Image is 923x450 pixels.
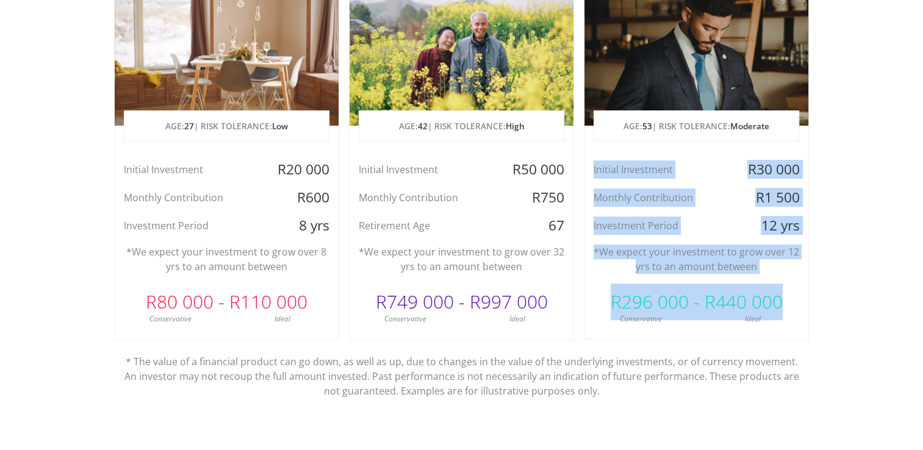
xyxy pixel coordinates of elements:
[697,313,809,324] div: Ideal
[350,284,573,320] div: R749 000 - R997 000
[734,160,808,179] div: R30 000
[584,313,697,324] div: Conservative
[124,245,329,274] p: *We expect your investment to grow over 8 yrs to an amount between
[350,188,499,207] div: Monthly Contribution
[124,111,329,141] p: AGE: | RISK TOLERANCE:
[584,160,734,179] div: Initial Investment
[123,340,800,398] p: * The value of a financial product can go down, as well as up, due to changes in the value of the...
[115,188,264,207] div: Monthly Contribution
[226,313,339,324] div: Ideal
[359,245,564,274] p: *We expect your investment to grow over 32 yrs to an amount between
[115,313,227,324] div: Conservative
[264,160,338,179] div: R20 000
[730,120,769,132] span: Moderate
[264,188,338,207] div: R600
[505,120,524,132] span: High
[584,284,808,320] div: R296 000 - R440 000
[264,216,338,235] div: 8 yrs
[734,188,808,207] div: R1 500
[594,111,799,141] p: AGE: | RISK TOLERANCE:
[642,120,652,132] span: 53
[461,313,573,324] div: Ideal
[499,188,573,207] div: R750
[115,284,339,320] div: R80 000 - R110 000
[417,120,427,132] span: 42
[499,160,573,179] div: R50 000
[594,245,799,274] p: *We expect your investment to grow over 12 yrs to an amount between
[359,111,564,141] p: AGE: | RISK TOLERANCE:
[584,216,734,235] div: Investment Period
[272,120,288,132] span: Low
[584,188,734,207] div: Monthly Contribution
[350,313,462,324] div: Conservative
[350,216,499,235] div: Retirement Age
[184,120,194,132] span: 27
[350,160,499,179] div: Initial Investment
[734,216,808,235] div: 12 yrs
[115,216,264,235] div: Investment Period
[499,216,573,235] div: 67
[115,160,264,179] div: Initial Investment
